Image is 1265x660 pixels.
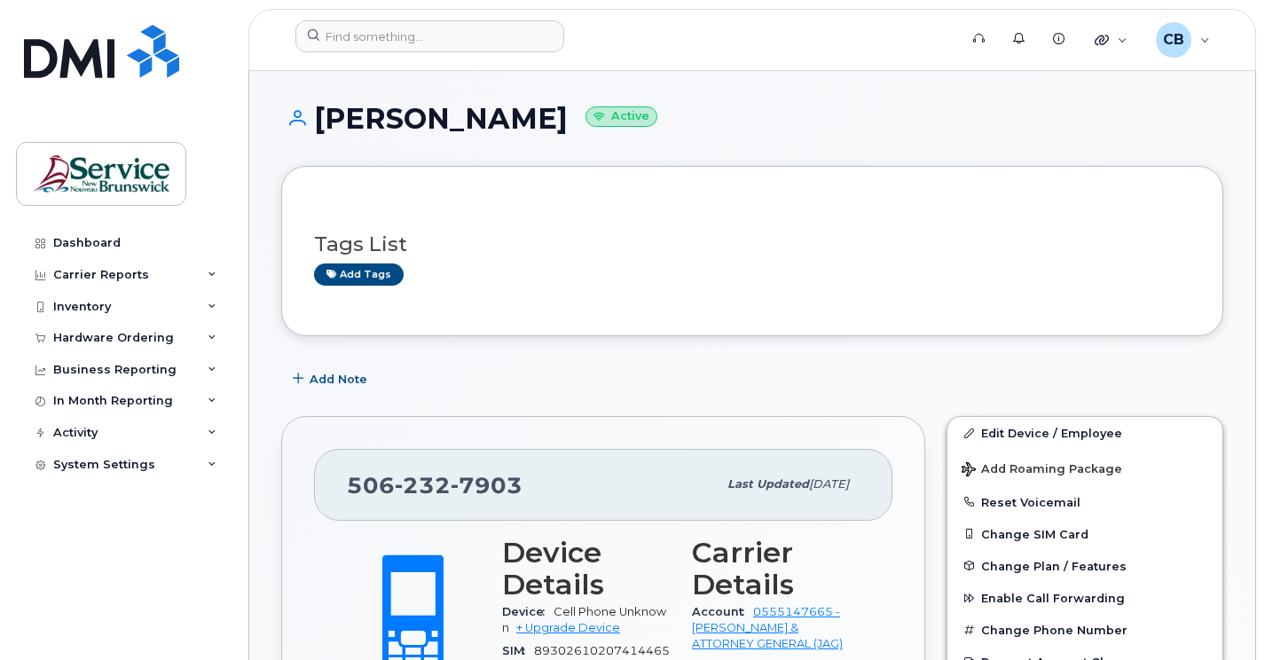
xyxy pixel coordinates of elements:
[692,537,860,601] h3: Carrier Details
[314,263,404,286] a: Add tags
[502,605,554,618] span: Device
[981,592,1125,605] span: Enable Call Forwarding
[585,106,657,127] small: Active
[809,477,849,491] span: [DATE]
[947,550,1222,582] button: Change Plan / Features
[314,233,1190,255] h3: Tags List
[692,605,753,618] span: Account
[947,518,1222,550] button: Change SIM Card
[947,486,1222,518] button: Reset Voicemail
[347,472,522,499] span: 506
[502,537,671,601] h3: Device Details
[727,477,809,491] span: Last updated
[947,450,1222,486] button: Add Roaming Package
[281,363,382,395] button: Add Note
[502,605,666,634] span: Cell Phone Unknown
[962,462,1122,479] span: Add Roaming Package
[947,417,1222,449] a: Edit Device / Employee
[692,605,843,651] a: 0555147665 - [PERSON_NAME] & ATTORNEY GENERAL (JAG)
[451,472,522,499] span: 7903
[981,559,1127,572] span: Change Plan / Features
[502,644,534,657] span: SIM
[310,371,367,388] span: Add Note
[516,621,620,634] a: + Upgrade Device
[395,472,451,499] span: 232
[281,103,1223,134] h1: [PERSON_NAME]
[947,582,1222,614] button: Enable Call Forwarding
[947,614,1222,646] button: Change Phone Number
